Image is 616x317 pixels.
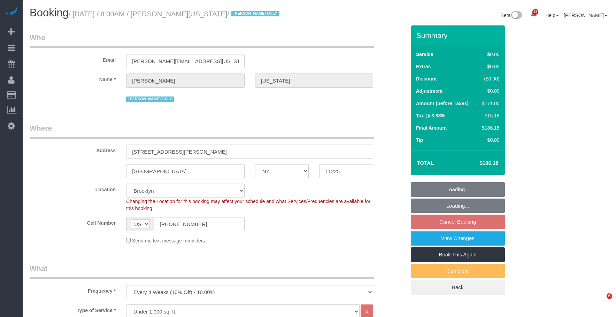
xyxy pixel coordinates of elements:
div: ($0.00) [479,75,499,82]
div: $0.00 [479,51,499,58]
span: / [228,10,282,18]
div: $171.00 [479,100,499,107]
label: Final Amount [416,124,447,131]
h3: Summary [416,31,501,39]
div: $0.00 [479,63,499,70]
a: View Changes [411,231,505,246]
input: First Name [126,74,245,88]
a: [PERSON_NAME] [564,13,607,18]
label: Extras [416,63,431,70]
span: 29 [532,9,538,15]
input: City [126,164,245,178]
input: Zip Code [319,164,373,178]
strong: Total [417,160,434,166]
small: / [DATE] / 8:00AM / [PERSON_NAME][US_STATE] [69,10,282,18]
label: Tax @ 8.88% [416,112,445,119]
label: Name * [24,74,121,83]
a: Help [545,13,559,18]
label: Cell Number [24,217,121,226]
h4: $186.18 [459,160,498,166]
iframe: Intercom live chat [592,293,609,310]
img: New interface [510,11,522,20]
legend: Where [30,123,374,139]
label: Location [24,184,121,193]
span: [PERSON_NAME] ONLY [126,96,174,102]
label: Address [24,145,121,154]
img: Automaid Logo [4,7,18,17]
div: $15.18 [479,112,499,119]
label: Discount [416,75,437,82]
a: Back [411,280,505,295]
label: Email [24,54,121,63]
legend: What [30,263,374,279]
span: Changing the Location for this booking may affect your schedule and what Services/Frequencies are... [126,199,370,211]
a: 29 [527,7,540,22]
label: Frequency * [24,285,121,294]
input: Email [126,54,245,68]
legend: Who [30,32,374,48]
label: Service [416,51,433,58]
div: $186.18 [479,124,499,131]
input: Last Name [255,74,374,88]
span: Send me text message reminders [132,238,205,243]
label: Tip [416,137,423,144]
a: Book This Again [411,247,505,262]
span: 6 [607,293,612,299]
span: [PERSON_NAME] ONLY [231,11,279,16]
label: Type of Service * [24,304,121,314]
a: Beta [501,13,522,18]
label: Adjustment [416,87,443,94]
div: $0.00 [479,137,499,144]
input: Cell Number [154,217,245,231]
label: Amount (before Taxes) [416,100,469,107]
div: $0.00 [479,87,499,94]
span: Booking [30,7,69,19]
